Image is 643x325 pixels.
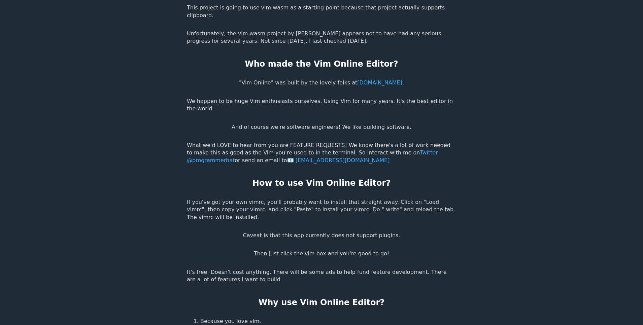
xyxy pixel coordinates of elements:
p: We happen to be huge Vim enthusiasts ourselves. Using Vim for many years. It's the best editor in... [187,98,456,113]
p: This project is going to use vim.wasm as a starting point because that project actually supports ... [187,4,456,19]
p: What we'd LOVE to hear from you are FEATURE REQUESTS! We know there's a lot of work needed to mak... [187,142,456,164]
a: [EMAIL_ADDRESS][DOMAIN_NAME] [287,157,390,164]
p: And of course we're software engineers! We like building software. [232,123,411,131]
a: Twitter @programmerhat [187,149,438,163]
li: Because you love vim. [200,318,456,325]
a: [DOMAIN_NAME] [357,79,402,86]
h2: Who made the Vim Online Editor? [245,59,398,70]
h2: Why use Vim Online Editor? [259,297,384,309]
p: Then just click the vim box and you're good to go! [254,250,390,257]
p: "Vim Online" was built by the lovely folks at . [239,79,404,86]
p: Caveat is that this app currently does not support plugins. [243,232,400,239]
p: Unfortunately, the vim.wasm project by [PERSON_NAME] appears not to have had any serious progress... [187,30,456,45]
p: If you've got your own vimrc, you'll probably want to install that straight away. Click on "Load ... [187,198,456,221]
p: It's free. Doesn't cost anything. There will be some ads to help fund feature development. There ... [187,268,456,284]
h2: How to use Vim Online Editor? [252,178,391,189]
